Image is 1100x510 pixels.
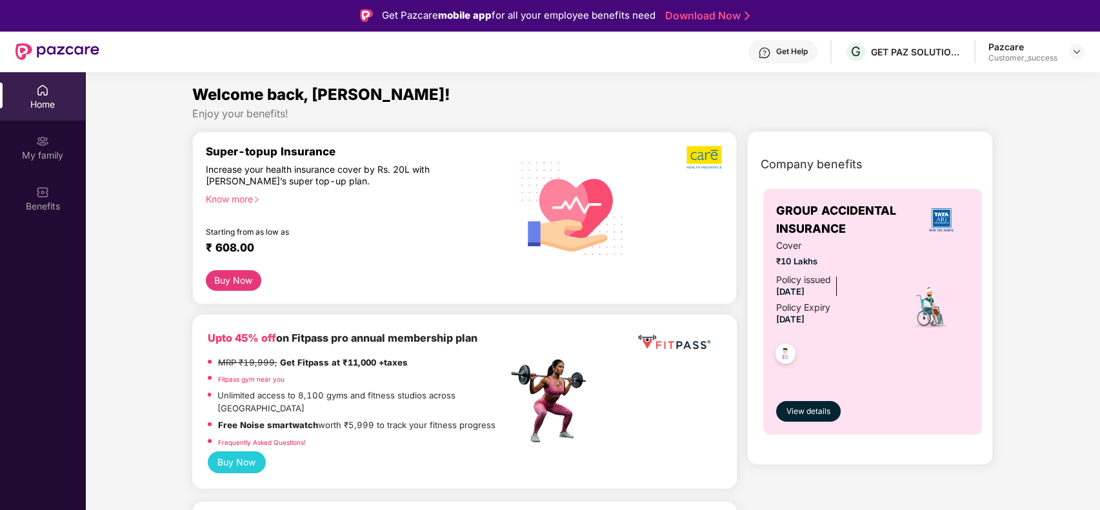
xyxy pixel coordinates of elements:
b: on Fitpass pro annual membership plan [208,331,477,344]
button: Buy Now [206,270,262,291]
div: Policy Expiry [776,300,830,315]
div: Get Help [776,46,808,57]
strong: Get Fitpass at ₹11,000 +taxes [280,357,408,368]
img: fpp.png [507,356,597,446]
a: Download Now [665,9,746,23]
img: Logo [360,9,373,22]
button: View details [776,401,841,422]
img: svg+xml;base64,PHN2ZyBpZD0iRHJvcGRvd24tMzJ4MzIiIHhtbG5zPSJodHRwOi8vd3d3LnczLm9yZy8yMDAwL3N2ZyIgd2... [1072,46,1082,57]
span: Welcome back, [PERSON_NAME]! [192,85,450,104]
div: Enjoy your benefits! [192,107,994,121]
img: insurerLogo [924,202,959,237]
div: GET PAZ SOLUTIONS PRIVATE LIMTED [871,46,961,58]
img: fppp.png [635,330,713,354]
a: Frequently Asked Questions! [218,438,306,446]
div: Super-topup Insurance [206,145,508,158]
span: ₹10 Lakhs [776,255,892,268]
p: Unlimited access to 8,100 gyms and fitness studios across [GEOGRAPHIC_DATA] [217,389,507,415]
img: svg+xml;base64,PHN2ZyB3aWR0aD0iMjAiIGhlaWdodD0iMjAiIHZpZXdCb3g9IjAgMCAyMCAyMCIgZmlsbD0ibm9uZSIgeG... [36,135,49,148]
div: Pazcare [988,41,1057,53]
span: G [851,44,861,59]
div: Customer_success [988,53,1057,63]
span: GROUP ACCIDENTAL INSURANCE [776,202,912,239]
p: worth ₹5,999 to track your fitness progress [218,418,495,432]
div: Policy issued [776,273,831,287]
img: Stroke [745,9,750,23]
span: right [253,196,260,203]
b: Upto 45% off [208,331,276,344]
div: ₹ 608.00 [206,241,495,257]
a: Fitpass gym near you [218,375,285,383]
del: MRP ₹19,999, [218,357,277,368]
button: Buy Now [208,451,266,473]
div: Starting from as low as [206,227,453,236]
span: Company benefits [761,155,863,173]
strong: Free Noise smartwatch [218,420,318,430]
img: svg+xml;base64,PHN2ZyBpZD0iSGVscC0zMngzMiIgeG1sbnM9Imh0dHA6Ly93d3cudzMub3JnLzIwMDAvc3ZnIiB3aWR0aD... [758,46,771,59]
span: [DATE] [776,314,805,324]
img: icon [908,284,953,329]
span: [DATE] [776,286,805,297]
div: Get Pazcare for all your employee benefits need [382,8,655,23]
span: Cover [776,239,892,253]
strong: mobile app [438,9,492,21]
img: b5dec4f62d2307b9de63beb79f102df3.png [686,145,723,170]
div: Increase your health insurance cover by Rs. 20L with [PERSON_NAME]’s super top-up plan. [206,164,452,188]
img: svg+xml;base64,PHN2ZyBpZD0iSG9tZSIgeG1sbnM9Imh0dHA6Ly93d3cudzMub3JnLzIwMDAvc3ZnIiB3aWR0aD0iMjAiIG... [36,84,49,97]
img: svg+xml;base64,PHN2ZyB4bWxucz0iaHR0cDovL3d3dy53My5vcmcvMjAwMC9zdmciIHhtbG5zOnhsaW5rPSJodHRwOi8vd3... [511,145,634,270]
span: View details [786,406,830,418]
img: svg+xml;base64,PHN2ZyB4bWxucz0iaHR0cDovL3d3dy53My5vcmcvMjAwMC9zdmciIHdpZHRoPSI0OC45NDMiIGhlaWdodD... [770,340,801,371]
img: svg+xml;base64,PHN2ZyBpZD0iQmVuZWZpdHMiIHhtbG5zPSJodHRwOi8vd3d3LnczLm9yZy8yMDAwL3N2ZyIgd2lkdGg9Ij... [36,186,49,199]
div: Know more [206,193,500,202]
img: New Pazcare Logo [15,43,99,60]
